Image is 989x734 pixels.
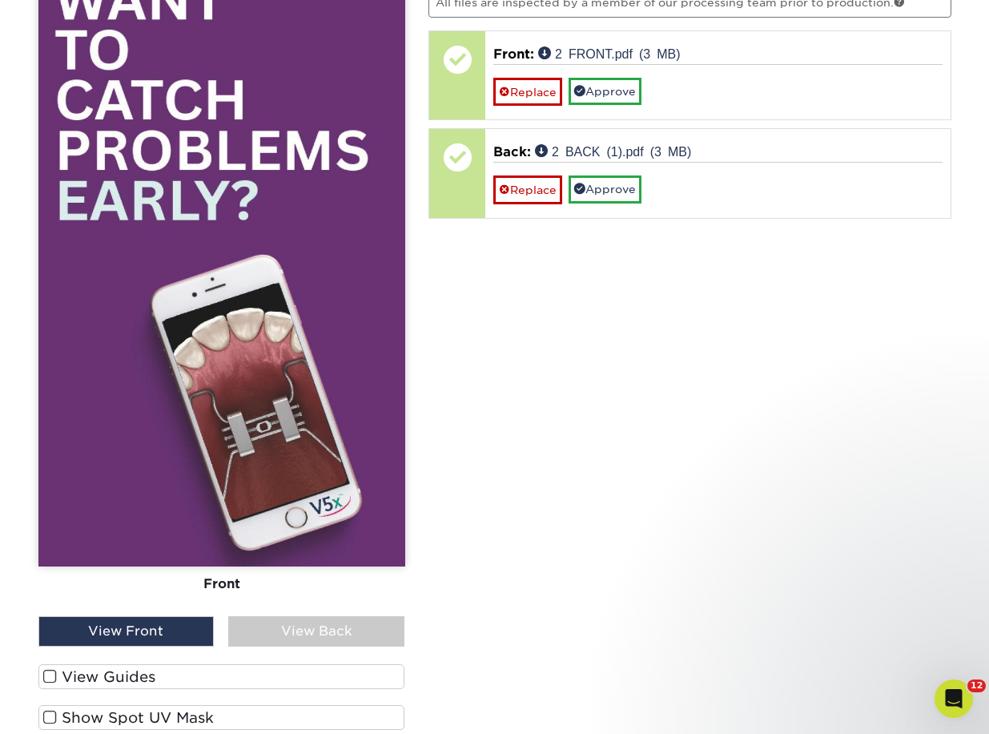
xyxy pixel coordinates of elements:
[535,144,691,157] a: 2 BACK (1).pdf (3 MB)
[569,175,641,203] a: Approve
[38,664,405,689] label: View Guides
[493,144,531,159] span: Back:
[38,705,405,730] label: Show Spot UV Mask
[493,78,562,106] a: Replace
[569,78,641,105] a: Approve
[935,680,973,718] iframe: Intercom live chat
[38,567,405,602] div: Front
[967,680,986,692] span: 12
[38,616,215,647] div: View Front
[493,175,562,204] a: Replace
[493,46,534,62] span: Front:
[228,616,404,647] div: View Back
[538,46,680,59] a: 2 FRONT.pdf (3 MB)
